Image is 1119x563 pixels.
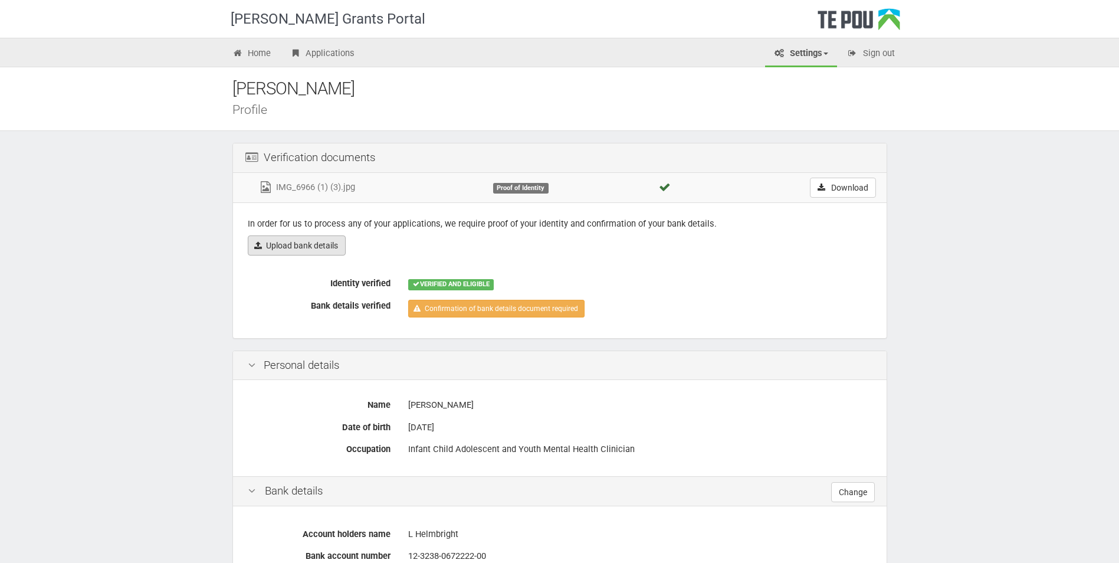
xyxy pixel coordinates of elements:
[232,103,905,116] div: Profile
[765,41,837,67] a: Settings
[408,439,872,460] div: Infant Child Adolescent and Youth Mental Health Clinician
[493,183,549,194] div: Proof of Identity
[239,273,399,290] label: Identity verified
[239,417,399,434] label: Date of birth
[248,235,346,256] a: Upload bank details
[818,8,900,38] div: Te Pou Logo
[239,524,399,541] label: Account holders name
[224,41,280,67] a: Home
[831,482,875,502] a: Change
[239,439,399,456] label: Occupation
[239,546,399,562] label: Bank account number
[408,300,585,317] a: Confirmation of bank details document required
[239,296,399,312] label: Bank details verified
[248,218,872,230] p: In order for us to process any of your applications, we require proof of your identity and confir...
[838,41,904,67] a: Sign out
[233,476,887,506] div: Bank details
[281,41,363,67] a: Applications
[408,417,872,438] div: [DATE]
[233,351,887,381] div: Personal details
[408,395,872,415] div: [PERSON_NAME]
[239,395,399,411] label: Name
[810,178,876,198] a: Download
[232,76,905,102] div: [PERSON_NAME]
[408,524,872,545] div: L Helmbright
[408,279,494,290] div: VERIFIED AND ELIGIBLE
[233,143,887,173] div: Verification documents
[258,182,355,192] a: IMG_6966 (1) (3).jpg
